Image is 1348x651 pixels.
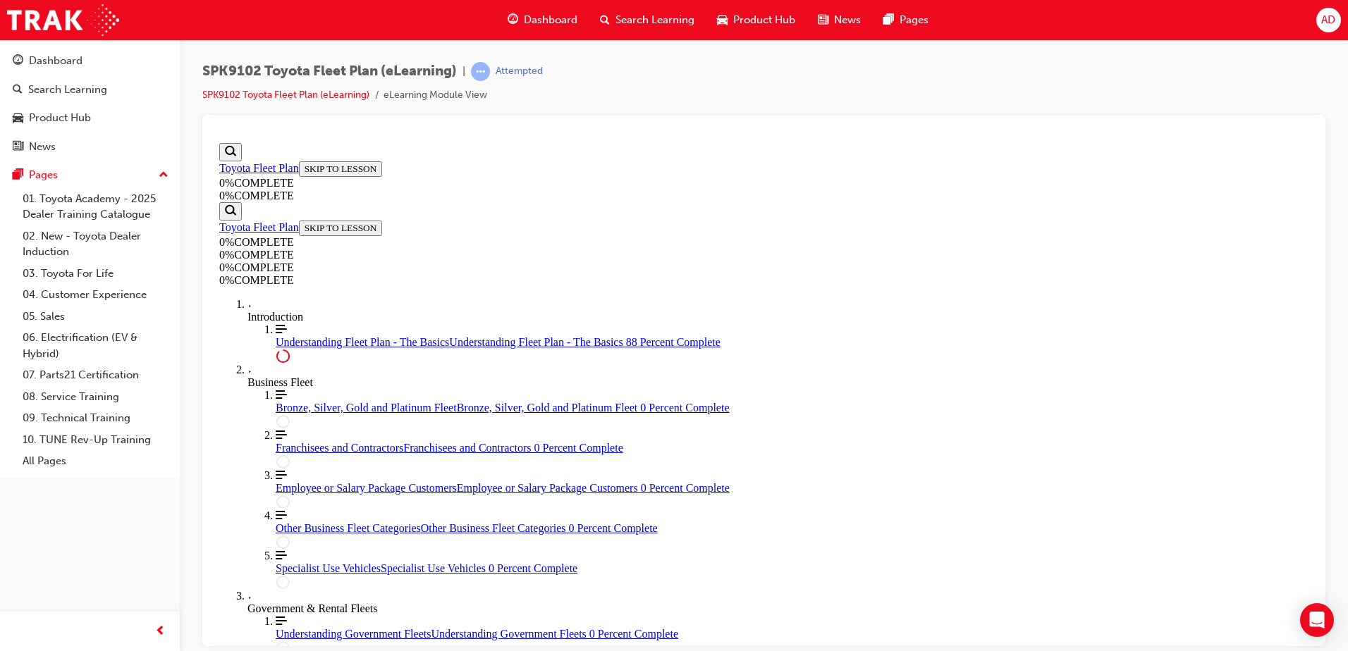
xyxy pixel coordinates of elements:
[872,6,940,35] a: pages-iconPages
[13,84,23,97] span: search-icon
[1321,12,1335,28] span: AD
[85,83,169,99] button: SKIP TO LESSON
[17,188,174,225] a: 01. Toyota Academy - 2025 Dealer Training Catalogue
[17,225,174,263] a: 02. New - Toyota Dealer Induction
[6,134,174,160] a: News
[13,55,23,68] span: guage-icon
[34,452,1095,478] div: Toggle Government & Rental Fleets Section
[29,110,91,126] div: Product Hub
[62,372,1095,397] a: Other Business Fleet Categories 0 Percent Complete
[17,284,174,306] a: 04. Customer Experience
[202,63,457,80] span: SPK9102 Toyota Fleet Plan (eLearning)
[524,12,577,28] span: Dashboard
[62,304,190,316] span: Franchisees and Contractors
[6,84,85,96] a: Toyota Fleet Plan
[17,386,174,408] a: 08. Service Training
[28,82,107,98] div: Search Learning
[834,12,861,28] span: News
[883,11,894,29] span: pages-icon
[62,186,1095,211] a: Understanding Fleet Plan - The Basics 88 Percent Complete
[202,89,369,101] a: SPK9102 Toyota Fleet Plan (eLearning)
[62,412,1095,438] a: Specialist Use Vehicles 0 Percent Complete
[6,65,28,83] button: Show Search Bar
[29,53,82,69] div: Dashboard
[85,24,169,39] button: SKIP TO LESSON
[6,45,174,162] button: DashboardSearch LearningProduct HubNews
[600,11,610,29] span: search-icon
[34,478,1095,558] div: Course Section for Government & Rental Fleets, with 2 Lessons
[462,63,465,80] span: |
[62,478,1095,503] a: Understanding Government Fleets 0 Percent Complete
[6,105,174,131] a: Product Hub
[62,199,235,211] span: Understanding Fleet Plan - The Basics
[155,623,166,640] span: prev-icon
[6,124,1095,137] div: 0 % COMPLETE
[508,11,518,29] span: guage-icon
[62,345,243,356] span: Employee or Salary Package Customers
[6,6,28,24] button: Show Search Bar
[818,11,828,29] span: news-icon
[17,306,174,328] a: 05. Sales
[6,162,174,188] button: Pages
[34,252,1095,452] div: Course Section for Business Fleet , with 5 Lessons
[1316,8,1341,32] button: AD
[62,332,1095,357] a: Employee or Salary Package Customers 0 Percent Complete
[807,6,872,35] a: news-iconNews
[34,173,1095,186] div: Introduction
[6,99,192,111] div: 0 % COMPLETE
[190,304,409,316] span: Franchisees and Contractors 0 Percent Complete
[167,425,364,437] span: Specialist Use Vehicles 0 Percent Complete
[6,111,192,124] div: 0 % COMPLETE
[34,161,1095,186] div: Toggle Introduction Section
[62,264,243,276] span: Bronze, Silver, Gold and Platinum Fleet
[62,252,1095,277] a: Bronze, Silver, Gold and Platinum Fleet 0 Percent Complete
[6,6,1095,65] section: Course Information
[29,139,56,155] div: News
[17,327,174,364] a: 06. Electrification (EV & Hybrid)
[496,65,543,78] div: Attempted
[13,112,23,125] span: car-icon
[62,385,207,397] span: Other Business Fleet Categories
[243,264,516,276] span: Bronze, Silver, Gold and Platinum Fleet 0 Percent Complete
[243,345,516,356] span: Employee or Salary Package Customers 0 Percent Complete
[6,52,1095,65] div: 0 % COMPLETE
[6,39,1095,52] div: 0 % COMPLETE
[34,226,1095,252] div: Toggle Business Fleet Section
[6,48,174,74] a: Dashboard
[159,166,168,185] span: up-icon
[384,87,487,104] li: eLearning Module View
[217,490,465,502] span: Understanding Government Fleets 0 Percent Complete
[13,141,23,154] span: news-icon
[207,385,444,397] span: Other Business Fleet Categories 0 Percent Complete
[717,11,728,29] span: car-icon
[29,167,58,183] div: Pages
[6,137,1095,149] div: 0 % COMPLETE
[706,6,807,35] a: car-iconProduct Hub
[6,77,174,103] a: Search Learning
[471,62,490,81] span: learningRecordVerb_ATTEMPT-icon
[17,407,174,429] a: 09. Technical Training
[1300,603,1334,637] div: Open Intercom Messenger
[62,425,167,437] span: Specialist Use Vehicles
[17,450,174,472] a: All Pages
[62,292,1095,317] a: Franchisees and Contractors 0 Percent Complete
[589,6,706,35] a: search-iconSearch Learning
[496,6,589,35] a: guage-iconDashboard
[900,12,929,28] span: Pages
[235,199,507,211] span: Understanding Fleet Plan - The Basics 88 Percent Complete
[17,364,174,386] a: 07. Parts21 Certification
[7,4,119,36] img: Trak
[34,465,1095,478] div: Government & Rental Fleets
[6,65,192,124] section: Course Information
[733,12,795,28] span: Product Hub
[615,12,694,28] span: Search Learning
[13,169,23,182] span: pages-icon
[17,429,174,451] a: 10. TUNE Rev-Up Training
[17,263,174,285] a: 03. Toyota For Life
[6,25,85,37] a: Toyota Fleet Plan
[34,239,1095,252] div: Business Fleet
[34,186,1095,226] div: Course Section for Introduction, with 1 Lessons
[62,490,217,502] span: Understanding Government Fleets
